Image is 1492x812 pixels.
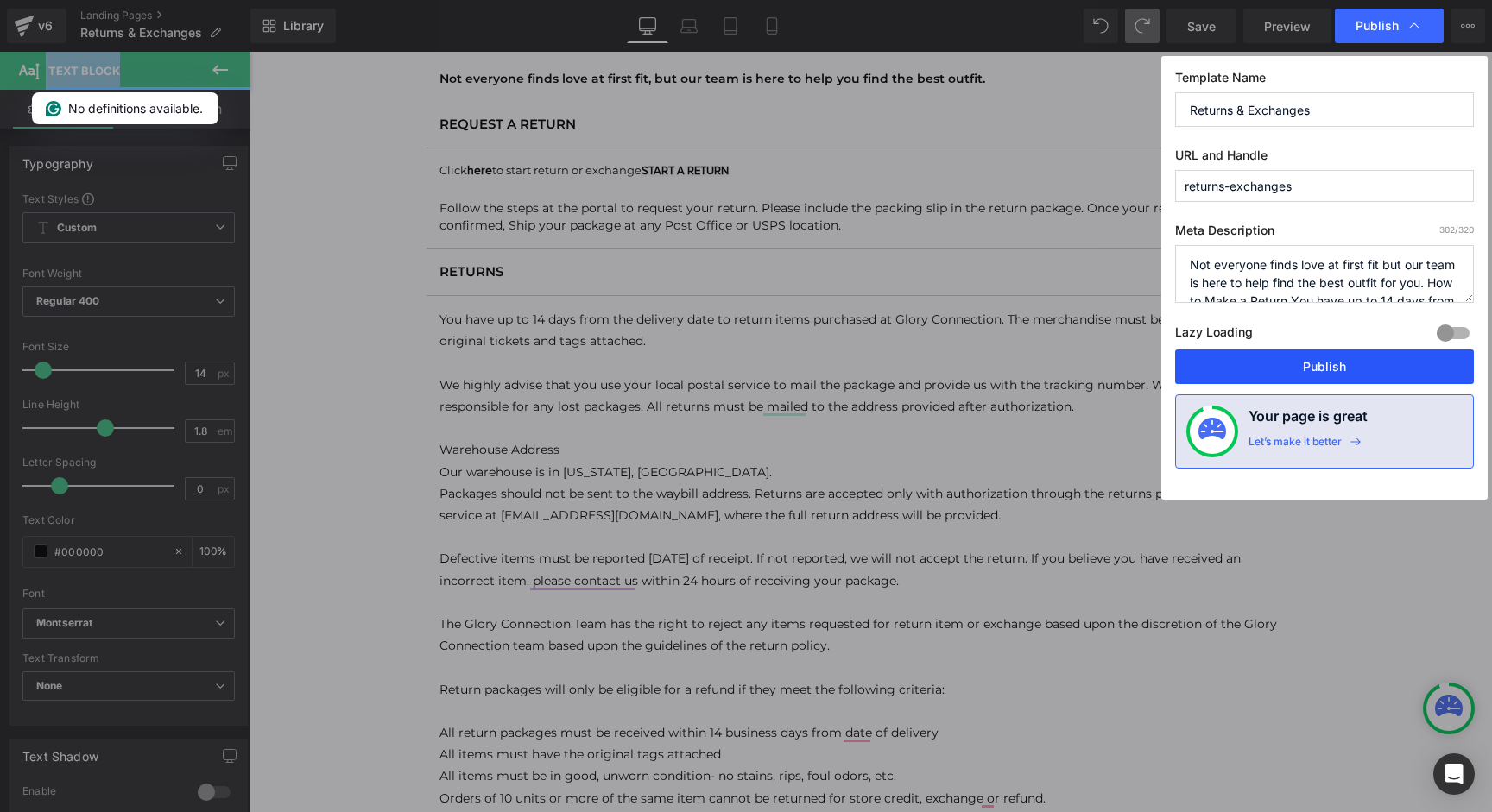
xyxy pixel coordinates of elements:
[1175,245,1474,303] textarea: Not everyone finds love at first fit but our team is here to help find the best outfit for you. H...
[190,714,1045,735] p: All items must be in good, unworn condition- no stains, rips, foul odors, etc.
[190,496,1045,539] p: Defective items must be reported [DATE] of receipt. If not reported, we will not accept the retur...
[1249,435,1342,457] div: Let’s make it better
[190,410,1045,431] p: Our warehouse is in [US_STATE], [GEOGRAPHIC_DATA].
[190,148,999,182] span: Follow the steps at the portal to request your return. Please include the packing slip in the ret...
[190,387,1045,409] p: Warehouse Address
[1356,18,1399,34] span: Publish
[190,692,1045,714] p: All items must have the original tags attached
[190,431,1045,475] p: Packages should not be sent to the waybill address. Returns are accepted only with authorization ...
[190,62,1032,83] p: REQUEST A RETURN
[1175,321,1253,349] label: Lazy Loading
[190,19,736,35] span: Not everyone finds love at first fit, but our team is here to help you find the best outfit.
[190,736,1045,758] p: Orders of 10 units or more of the same item cannot be returned for store credit, exchange or refund.
[190,111,392,125] span: Click to start return or exchange
[190,562,1045,605] p: The Glory Connection Team has the right to reject any items requested for return item or exchange...
[1439,224,1474,235] span: /320
[1175,223,1474,245] label: Meta Description
[1439,224,1455,235] span: 302
[1433,753,1475,795] div: Open Intercom Messenger
[1175,70,1474,92] label: Template Name
[218,113,243,125] a: here
[190,323,1045,366] p: We highly advise that you use your local postal service to mail the package and provide us with t...
[1175,349,1474,384] button: Publish
[190,627,1045,649] p: Return packages will only be eligible for a refund if they meet the following criteria:
[1249,406,1368,435] h4: Your page is great
[190,210,1032,230] p: RETURNS
[190,260,1023,297] span: You have up to 14 days from the delivery date to return items purchased at Glory Connection. The ...
[190,670,1045,692] p: All return packages must be received within 14 business days from date of delivery
[1198,418,1226,445] img: onboarding-status.svg
[392,114,479,125] a: START A RETURN
[1175,148,1474,170] label: URL and Handle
